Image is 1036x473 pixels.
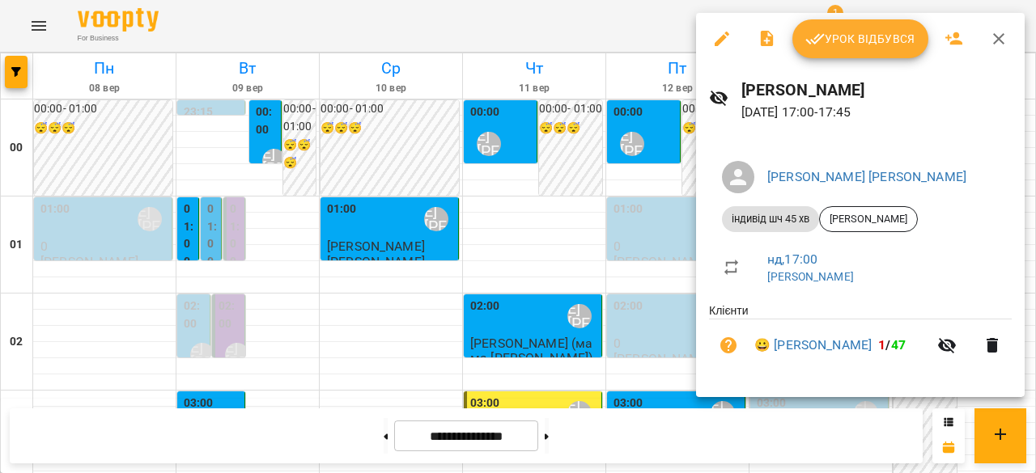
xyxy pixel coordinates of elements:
[741,103,1012,122] p: [DATE] 17:00 - 17:45
[891,337,906,353] span: 47
[878,337,906,353] b: /
[805,29,915,49] span: Урок відбувся
[767,169,966,184] a: [PERSON_NAME] [PERSON_NAME]
[709,302,1012,378] ul: Клієнти
[819,206,918,232] div: [PERSON_NAME]
[741,78,1012,103] h6: [PERSON_NAME]
[878,337,885,353] span: 1
[722,212,819,226] span: індивід шч 45 хв
[767,251,817,267] a: нд , 17:00
[792,19,928,58] button: Урок відбувся
[767,270,854,283] a: [PERSON_NAME]
[754,336,872,355] a: 😀 [PERSON_NAME]
[709,326,748,365] button: Візит ще не сплачено. Додати оплату?
[820,212,917,226] span: [PERSON_NAME]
